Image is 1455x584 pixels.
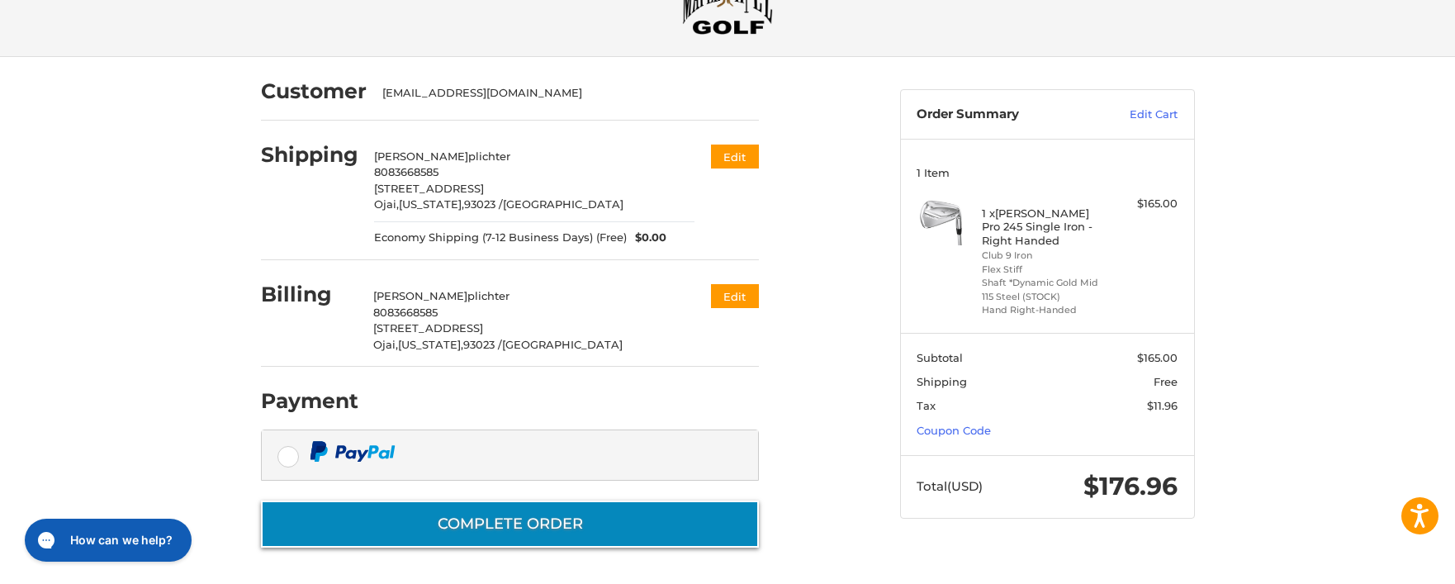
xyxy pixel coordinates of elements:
[502,338,623,351] span: [GEOGRAPHIC_DATA]
[982,249,1108,263] li: Club 9 Iron
[310,441,396,462] img: PayPal icon
[711,284,759,308] button: Edit
[1154,375,1178,388] span: Free
[398,338,463,351] span: [US_STATE],
[1112,196,1178,212] div: $165.00
[1319,539,1455,584] iframe: Google Customer Reviews
[917,424,991,437] a: Coupon Code
[917,478,983,494] span: Total (USD)
[468,150,510,163] span: plichter
[1147,399,1178,412] span: $11.96
[917,351,963,364] span: Subtotal
[917,375,967,388] span: Shipping
[982,263,1108,277] li: Flex Stiff
[982,276,1108,303] li: Shaft *Dynamic Gold Mid 115 Steel (STOCK)
[982,207,1108,247] h4: 1 x [PERSON_NAME] Pro 245 Single Iron - Right Handed
[982,303,1108,317] li: Hand Right-Handed
[374,230,627,246] span: Economy Shipping (7-12 Business Days) (Free)
[374,150,468,163] span: [PERSON_NAME]
[374,182,484,195] span: [STREET_ADDRESS]
[17,513,197,567] iframe: Gorgias live chat messenger
[464,197,503,211] span: 93023 /
[373,289,467,302] span: [PERSON_NAME]
[917,399,936,412] span: Tax
[261,388,358,414] h2: Payment
[711,145,759,169] button: Edit
[1094,107,1178,123] a: Edit Cart
[374,197,399,211] span: Ojai,
[261,501,759,548] button: Complete order
[374,165,438,178] span: 8083668585
[467,289,509,302] span: plichter
[463,338,502,351] span: 93023 /
[917,107,1094,123] h3: Order Summary
[503,197,623,211] span: [GEOGRAPHIC_DATA]
[399,197,464,211] span: [US_STATE],
[261,282,358,307] h2: Billing
[917,166,1178,179] h3: 1 Item
[261,78,367,104] h2: Customer
[627,230,666,246] span: $0.00
[1137,351,1178,364] span: $165.00
[373,321,483,335] span: [STREET_ADDRESS]
[1083,471,1178,501] span: $176.96
[373,338,398,351] span: Ojai,
[382,85,742,102] div: [EMAIL_ADDRESS][DOMAIN_NAME]
[373,306,438,319] span: 8083668585
[261,142,358,168] h2: Shipping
